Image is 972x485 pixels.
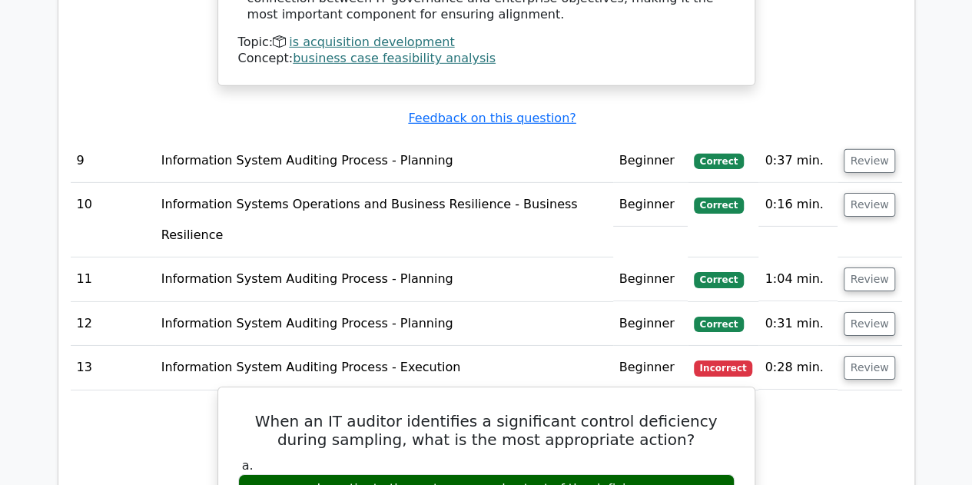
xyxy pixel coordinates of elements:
[613,139,688,183] td: Beginner
[758,183,837,227] td: 0:16 min.
[71,183,155,257] td: 10
[289,35,454,49] a: is acquisition development
[293,51,496,65] a: business case feasibility analysis
[71,346,155,390] td: 13
[613,257,688,301] td: Beginner
[155,139,613,183] td: Information System Auditing Process - Planning
[71,257,155,301] td: 11
[694,272,744,287] span: Correct
[71,302,155,346] td: 12
[844,267,896,291] button: Review
[758,139,837,183] td: 0:37 min.
[238,51,735,67] div: Concept:
[155,346,613,390] td: Information System Auditing Process - Execution
[694,360,753,376] span: Incorrect
[242,458,254,473] span: a.
[844,193,896,217] button: Review
[71,139,155,183] td: 9
[844,356,896,380] button: Review
[155,257,613,301] td: Information System Auditing Process - Planning
[238,35,735,51] div: Topic:
[844,149,896,173] button: Review
[844,312,896,336] button: Review
[694,198,744,213] span: Correct
[613,183,688,227] td: Beginner
[694,317,744,332] span: Correct
[758,346,837,390] td: 0:28 min.
[237,412,736,449] h5: When an IT auditor identifies a significant control deficiency during sampling, what is the most ...
[155,183,613,257] td: Information Systems Operations and Business Resilience - Business Resilience
[613,302,688,346] td: Beginner
[408,111,576,125] a: Feedback on this question?
[613,346,688,390] td: Beginner
[155,302,613,346] td: Information System Auditing Process - Planning
[758,302,837,346] td: 0:31 min.
[758,257,837,301] td: 1:04 min.
[694,154,744,169] span: Correct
